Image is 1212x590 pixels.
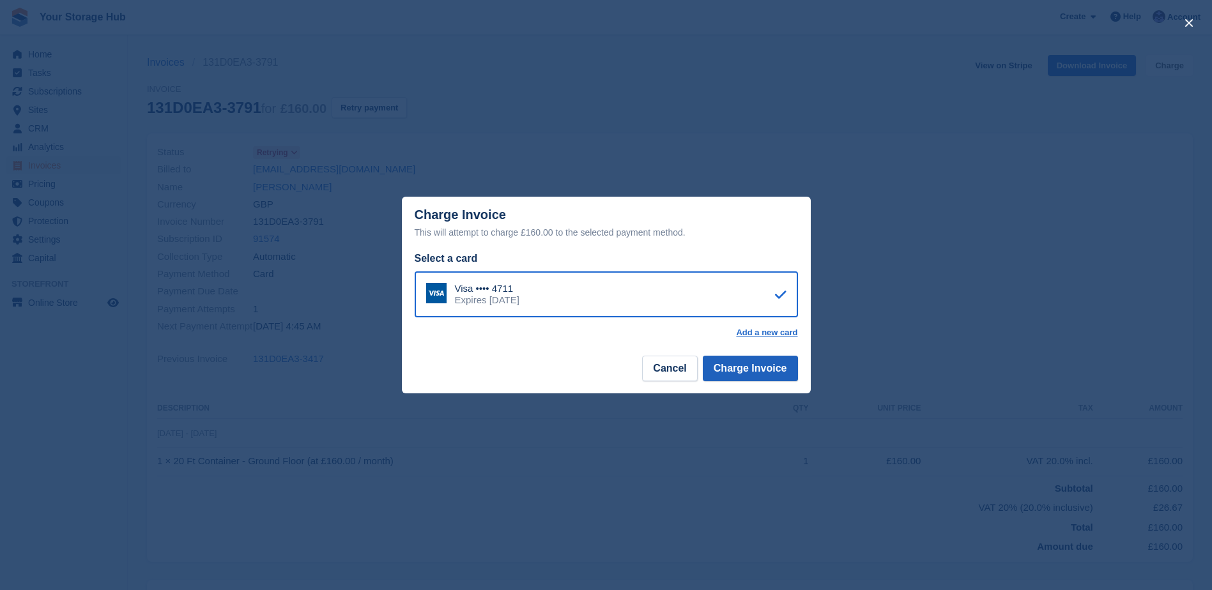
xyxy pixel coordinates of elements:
[415,225,798,240] div: This will attempt to charge £160.00 to the selected payment method.
[415,208,798,240] div: Charge Invoice
[736,328,797,338] a: Add a new card
[642,356,697,381] button: Cancel
[415,251,798,266] div: Select a card
[455,294,519,306] div: Expires [DATE]
[426,283,447,303] img: Visa Logo
[1179,13,1199,33] button: close
[703,356,798,381] button: Charge Invoice
[455,283,519,294] div: Visa •••• 4711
